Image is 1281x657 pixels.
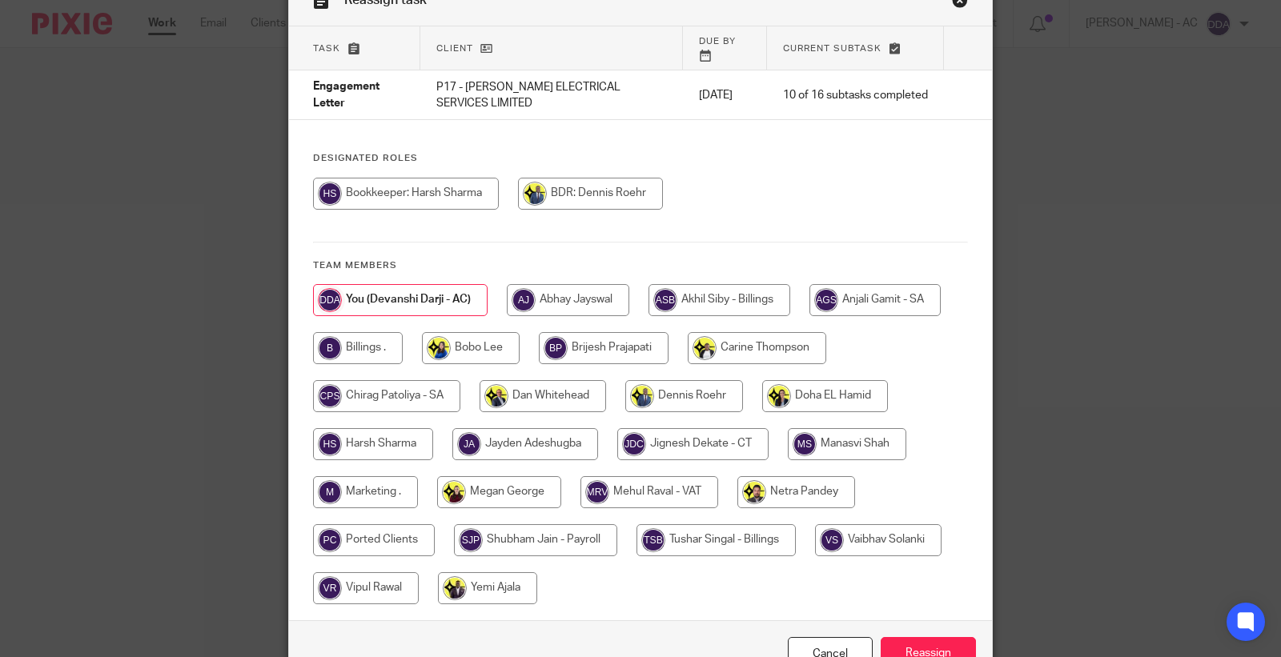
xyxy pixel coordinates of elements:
td: 10 of 16 subtasks completed [767,70,944,120]
p: [DATE] [699,87,751,103]
span: Current subtask [783,44,881,53]
span: Due by [699,37,736,46]
span: Client [436,44,473,53]
p: P17 - [PERSON_NAME] ELECTRICAL SERVICES LIMITED [436,79,667,112]
h4: Designated Roles [313,152,968,165]
h4: Team members [313,259,968,272]
span: Engagement Letter [313,82,379,110]
span: Task [313,44,340,53]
